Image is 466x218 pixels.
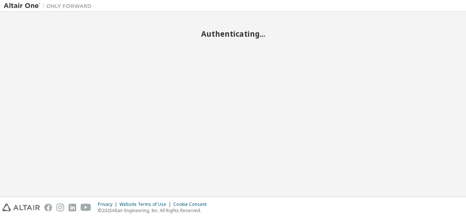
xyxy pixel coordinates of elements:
div: Privacy [98,201,119,207]
img: altair_logo.svg [2,204,40,211]
div: Website Terms of Use [119,201,173,207]
img: linkedin.svg [69,204,76,211]
div: Cookie Consent [173,201,211,207]
img: youtube.svg [81,204,91,211]
img: facebook.svg [44,204,52,211]
img: instagram.svg [56,204,64,211]
img: Altair One [4,2,95,10]
p: © 2025 Altair Engineering, Inc. All Rights Reserved. [98,207,211,214]
h2: Authenticating... [4,29,462,39]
